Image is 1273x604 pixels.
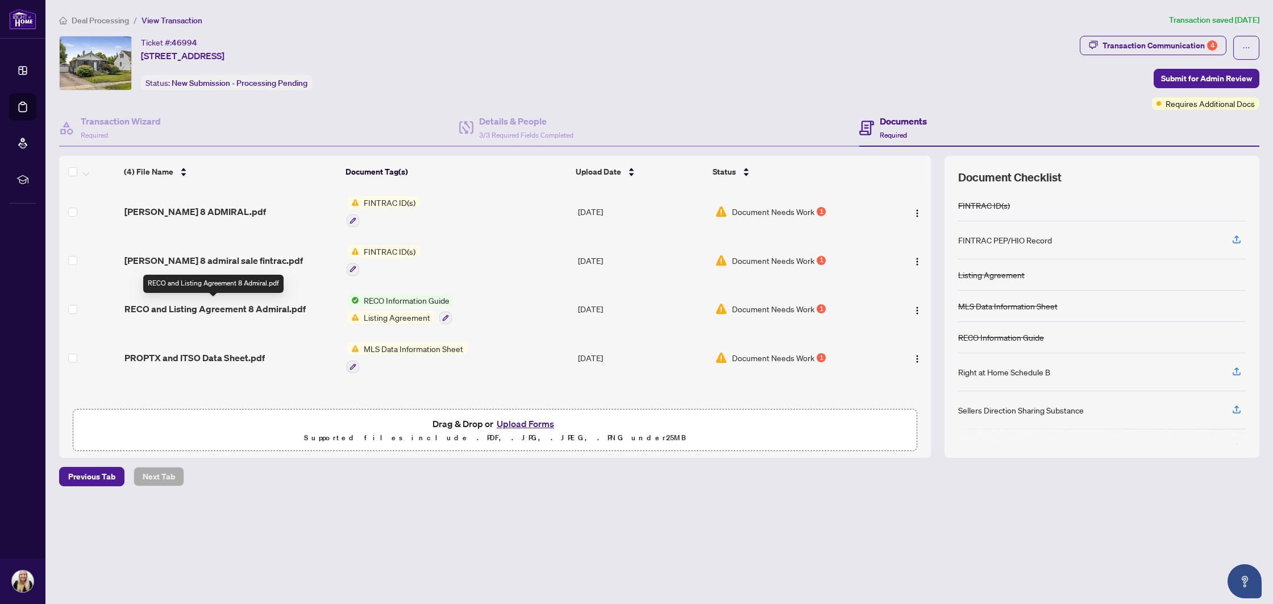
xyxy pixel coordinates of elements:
[80,431,910,445] p: Supported files include .PDF, .JPG, .JPEG, .PNG under 25 MB
[359,294,454,307] span: RECO Information Guide
[958,300,1058,312] div: MLS Data Information Sheet
[958,268,1025,281] div: Listing Agreement
[134,14,137,27] li: /
[347,245,420,276] button: Status IconFINTRAC ID(s)
[9,9,36,30] img: logo
[359,342,468,355] span: MLS Data Information Sheet
[124,254,303,267] span: [PERSON_NAME] 8 admiral sale fintrac.pdf
[347,196,420,227] button: Status IconFINTRAC ID(s)
[172,78,307,88] span: New Submission - Processing Pending
[715,303,727,315] img: Document Status
[908,300,926,318] button: Logo
[908,349,926,367] button: Logo
[817,256,826,265] div: 1
[1242,44,1250,52] span: ellipsis
[141,75,312,90] div: Status:
[817,304,826,313] div: 1
[715,205,727,218] img: Document Status
[479,114,573,128] h4: Details & People
[1228,564,1262,598] button: Open asap
[817,207,826,216] div: 1
[347,342,359,355] img: Status Icon
[141,49,224,63] span: [STREET_ADDRESS]
[359,311,435,324] span: Listing Agreement
[81,131,108,139] span: Required
[958,199,1010,212] div: FINTRAC ID(s)
[432,416,558,431] span: Drag & Drop or
[124,302,306,316] span: RECO and Listing Agreement 8 Admiral.pdf
[908,202,926,221] button: Logo
[12,570,34,592] img: Profile Icon
[880,131,907,139] span: Required
[347,294,359,307] img: Status Icon
[571,156,708,188] th: Upload Date
[124,166,173,178] span: (4) File Name
[81,114,161,128] h4: Transaction Wizard
[1080,36,1226,55] button: Transaction Communication4
[732,303,814,315] span: Document Needs Work
[958,404,1084,416] div: Sellers Direction Sharing Substance
[573,236,711,285] td: [DATE]
[913,209,922,218] img: Logo
[958,366,1050,378] div: Right at Home Schedule B
[880,114,927,128] h4: Documents
[347,342,468,373] button: Status IconMLS Data Information Sheet
[60,36,131,90] img: IMG-40753959_1.jpg
[124,351,265,365] span: PROPTX and ITSO Data Sheet.pdf
[119,156,341,188] th: (4) File Name
[73,409,917,452] span: Drag & Drop orUpload FormsSupported files include .PDF, .JPG, .JPEG, .PNG under25MB
[134,467,184,486] button: Next Tab
[359,196,420,209] span: FINTRAC ID(s)
[908,251,926,270] button: Logo
[732,254,814,267] span: Document Needs Work
[708,156,879,188] th: Status
[347,196,359,209] img: Status Icon
[341,156,571,188] th: Document Tag(s)
[913,354,922,363] img: Logo
[479,131,573,139] span: 3/3 Required Fields Completed
[817,353,826,362] div: 1
[142,15,202,26] span: View Transaction
[573,285,711,334] td: [DATE]
[143,275,284,293] div: RECO and Listing Agreement 8 Admiral.pdf
[1154,69,1259,88] button: Submit for Admin Review
[172,38,197,48] span: 46994
[958,234,1052,246] div: FINTRAC PEP/HIO Record
[359,245,420,258] span: FINTRAC ID(s)
[141,36,197,49] div: Ticket #:
[1161,69,1252,88] span: Submit for Admin Review
[576,166,621,178] span: Upload Date
[124,205,266,218] span: [PERSON_NAME] 8 ADMIRAL.pdf
[713,166,736,178] span: Status
[1166,97,1255,110] span: Requires Additional Docs
[347,245,359,258] img: Status Icon
[573,333,711,382] td: [DATE]
[958,331,1044,344] div: RECO Information Guide
[715,351,727,364] img: Document Status
[732,205,814,218] span: Document Needs Work
[347,311,359,324] img: Status Icon
[1103,36,1217,55] div: Transaction Communication
[59,16,67,24] span: home
[1169,14,1259,27] article: Transaction saved [DATE]
[913,306,922,315] img: Logo
[913,257,922,266] img: Logo
[59,467,124,486] button: Previous Tab
[347,294,454,325] button: Status IconRECO Information GuideStatus IconListing Agreement
[68,468,115,486] span: Previous Tab
[573,187,711,236] td: [DATE]
[1207,40,1217,51] div: 4
[493,416,558,431] button: Upload Forms
[72,15,129,26] span: Deal Processing
[732,351,814,364] span: Document Needs Work
[958,169,1062,185] span: Document Checklist
[715,254,727,267] img: Document Status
